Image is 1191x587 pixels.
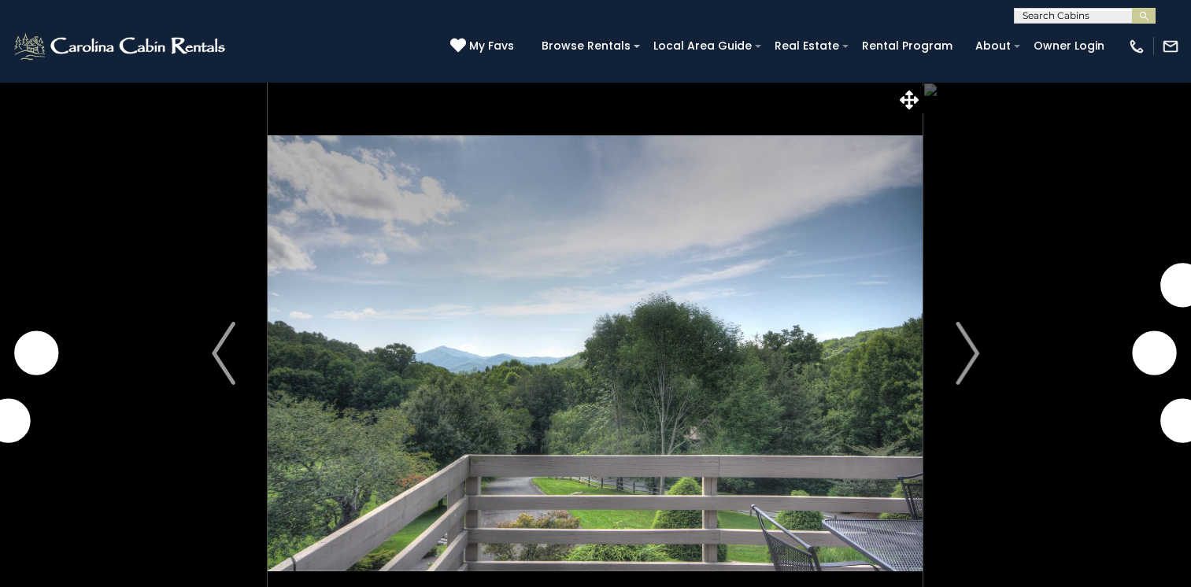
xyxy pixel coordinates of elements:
img: phone-regular-white.png [1128,38,1145,55]
img: arrow [212,322,235,385]
a: Browse Rentals [534,34,638,58]
a: Owner Login [1026,34,1112,58]
a: Local Area Guide [645,34,760,58]
img: White-1-2.png [12,31,230,62]
span: My Favs [469,38,514,54]
img: arrow [956,322,979,385]
img: mail-regular-white.png [1162,38,1179,55]
a: About [967,34,1019,58]
a: Rental Program [854,34,960,58]
a: Real Estate [767,34,847,58]
a: My Favs [450,38,518,55]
